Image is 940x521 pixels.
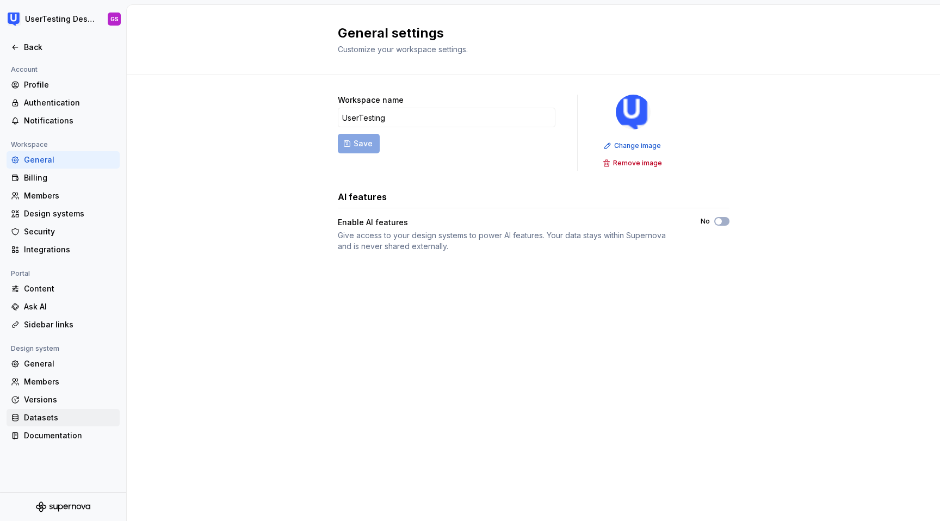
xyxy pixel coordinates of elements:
a: Security [7,223,120,240]
span: Remove image [613,159,662,168]
div: Integrations [24,244,115,255]
div: Documentation [24,430,115,441]
div: Notifications [24,115,115,126]
div: Portal [7,267,34,280]
a: Authentication [7,94,120,111]
span: Customize your workspace settings. [338,45,468,54]
label: No [701,217,710,226]
a: Datasets [7,409,120,426]
div: Members [24,190,115,201]
div: Give access to your design systems to power AI features. Your data stays within Supernova and is ... [338,230,681,252]
a: Profile [7,76,120,94]
div: Sidebar links [24,319,115,330]
h3: AI features [338,190,387,203]
a: Integrations [7,241,120,258]
div: Enable AI features [338,217,408,228]
div: Account [7,63,42,76]
img: 41adf70f-fc1c-4662-8e2d-d2ab9c673b1b.png [8,13,21,26]
div: Datasets [24,412,115,423]
a: Documentation [7,427,120,444]
a: Design systems [7,205,120,222]
div: Back [24,42,115,53]
a: General [7,151,120,169]
span: Change image [614,141,661,150]
div: General [24,154,115,165]
div: Security [24,226,115,237]
div: Ask AI [24,301,115,312]
a: Sidebar links [7,316,120,333]
a: Content [7,280,120,297]
a: Members [7,187,120,204]
div: Billing [24,172,115,183]
button: UserTesting Design SystemGS [2,7,124,31]
a: Members [7,373,120,390]
a: Notifications [7,112,120,129]
div: Members [24,376,115,387]
div: UserTesting Design System [25,14,95,24]
div: Workspace [7,138,52,151]
img: 41adf70f-fc1c-4662-8e2d-d2ab9c673b1b.png [616,95,651,129]
div: Authentication [24,97,115,108]
a: Versions [7,391,120,408]
button: Change image [601,138,666,153]
div: Design systems [24,208,115,219]
div: Versions [24,394,115,405]
a: Billing [7,169,120,187]
div: General [24,358,115,369]
button: Remove image [599,156,667,171]
div: Design system [7,342,64,355]
svg: Supernova Logo [36,501,90,512]
a: Back [7,39,120,56]
a: Ask AI [7,298,120,315]
div: Profile [24,79,115,90]
h2: General settings [338,24,716,42]
label: Workspace name [338,95,404,106]
a: General [7,355,120,373]
div: Content [24,283,115,294]
div: GS [110,15,119,23]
